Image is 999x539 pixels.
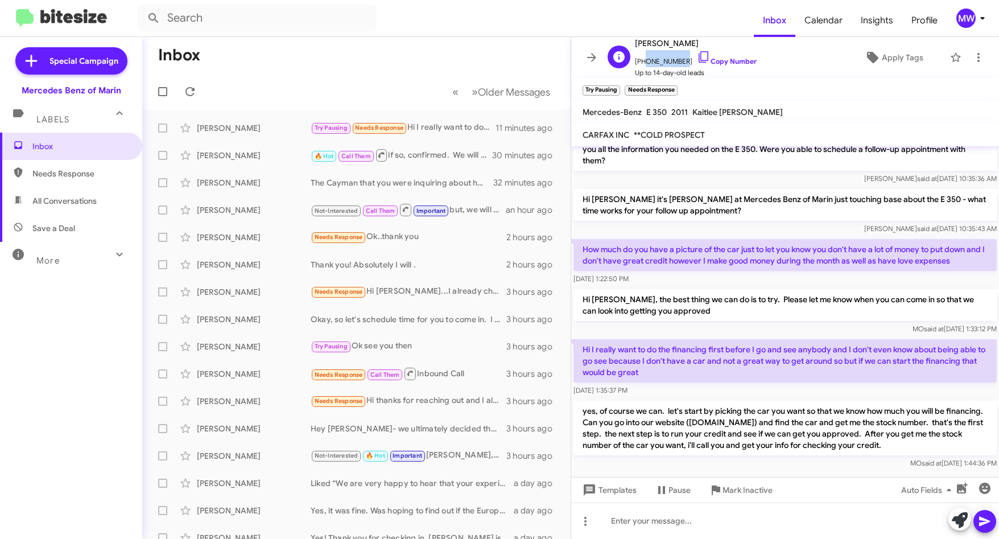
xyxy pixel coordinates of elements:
[668,480,691,500] span: Pause
[311,394,506,408] div: Hi thanks for reaching out and I already took delivery from east bay dealer. 🙏
[32,141,129,152] span: Inbox
[580,480,637,500] span: Templates
[506,259,562,270] div: 2 hours ago
[506,204,562,216] div: an hour ago
[514,478,562,489] div: a day ago
[956,9,976,28] div: MW
[842,47,944,68] button: Apply Tags
[315,397,363,405] span: Needs Response
[506,286,562,298] div: 3 hours ago
[197,478,311,489] div: [PERSON_NAME]
[901,480,956,500] span: Auto Fields
[646,107,667,117] span: E 350
[573,401,997,455] p: yes, of course we can. let's start by picking the car you want so that we know how much you will ...
[671,107,688,117] span: 2011
[315,153,334,160] span: 🔥 Hot
[311,314,506,325] div: Okay, so let's schedule time for you to come in. I can show you multiple options: 1) buying your ...
[795,4,852,37] a: Calendar
[506,423,562,434] div: 3 hours ago
[341,153,371,160] span: Call Them
[311,231,506,244] div: Ok..thank you
[571,480,646,500] button: Templates
[36,256,60,266] span: More
[311,259,506,270] div: Thank you! Absolutely I will .
[506,314,562,325] div: 3 hours ago
[315,452,358,459] span: Not-Interested
[472,85,478,99] span: »
[583,107,642,117] span: Mercedes-Benz
[573,386,628,394] span: [DATE] 1:35:37 PM
[573,189,997,221] p: Hi [PERSON_NAME] it's [PERSON_NAME] at Mercedes Benz of Marin just touching base about the E 350 ...
[311,121,496,134] div: Hi I really want to do the financing first before I go and see anybody and I don't even know abou...
[882,47,923,68] span: Apply Tags
[910,459,997,467] span: MO [DATE] 1:44:36 PM
[635,50,757,67] span: [PHONE_NUMBER]
[723,480,773,500] span: Mark Inactive
[573,274,629,283] span: [DATE] 1:22:50 PM
[446,80,557,104] nav: Page navigation example
[311,340,506,353] div: Ok see you then
[506,232,562,243] div: 2 hours ago
[197,368,311,380] div: [PERSON_NAME]
[315,207,358,215] span: Not-Interested
[573,239,997,271] p: How much do you have a picture of the car just to let you know you don't have a lot of money to p...
[311,449,506,462] div: [PERSON_NAME], my name is [PERSON_NAME]. I am one of the managers at Mercedes-Benz of Marin. [PER...
[197,423,311,434] div: [PERSON_NAME]
[947,9,986,28] button: MW
[852,4,902,37] a: Insights
[452,85,459,99] span: «
[311,203,506,217] div: but, we will always recommend you doing it at [GEOGRAPHIC_DATA]
[416,207,446,215] span: Important
[311,423,506,434] div: Hey [PERSON_NAME]- we ultimately decided the Mercedes GLS won't work for our family. Thanks for t...
[692,107,783,117] span: Kaitlee [PERSON_NAME]
[493,150,562,161] div: 30 minutes ago
[315,233,363,241] span: Needs Response
[311,148,493,162] div: if so, confirmed. We will be expecting you at 2pm [DATE]. Thanks.
[355,124,403,131] span: Needs Response
[197,177,311,188] div: [PERSON_NAME]
[197,341,311,352] div: [PERSON_NAME]
[197,150,311,161] div: [PERSON_NAME]
[583,130,629,140] span: CARFAX INC
[506,450,562,462] div: 3 hours ago
[197,204,311,216] div: [PERSON_NAME]
[478,86,550,98] span: Older Messages
[465,80,557,104] button: Next
[754,4,795,37] a: Inbox
[700,480,782,500] button: Mark Inactive
[197,259,311,270] div: [PERSON_NAME]
[892,480,965,500] button: Auto Fields
[514,505,562,516] div: a day ago
[922,459,942,467] span: said at
[22,85,121,96] div: Mercedes Benz of Marin
[634,130,705,140] span: **COLD PROSPECT
[625,85,677,96] small: Needs Response
[635,36,757,50] span: [PERSON_NAME]
[917,224,937,233] span: said at
[315,124,348,131] span: Try Pausing
[158,46,200,64] h1: Inbox
[506,341,562,352] div: 3 hours ago
[315,288,363,295] span: Needs Response
[32,168,129,179] span: Needs Response
[864,224,997,233] span: [PERSON_NAME] [DATE] 10:35:43 AM
[493,177,562,188] div: 32 minutes ago
[506,368,562,380] div: 3 hours ago
[311,367,506,381] div: Inbound Call
[315,343,348,350] span: Try Pausing
[197,505,311,516] div: [PERSON_NAME]
[573,339,997,382] p: Hi I really want to do the financing first before I go and see anybody and I don't even know abou...
[366,452,385,459] span: 🔥 Hot
[506,396,562,407] div: 3 hours ago
[573,127,997,171] p: Hi [PERSON_NAME] it's [PERSON_NAME] at Mercedes Benz of Marin. Checking in to see if my staff has...
[370,371,400,378] span: Call Them
[311,478,514,489] div: Liked “We are very happy to hear that your experience with [PERSON_NAME] and [PERSON_NAME] has be...
[902,4,947,37] a: Profile
[311,177,493,188] div: The Cayman that you were inquiring about has sold, unfortunately. check out our inventory on our ...
[315,371,363,378] span: Needs Response
[393,452,422,459] span: Important
[32,195,97,207] span: All Conversations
